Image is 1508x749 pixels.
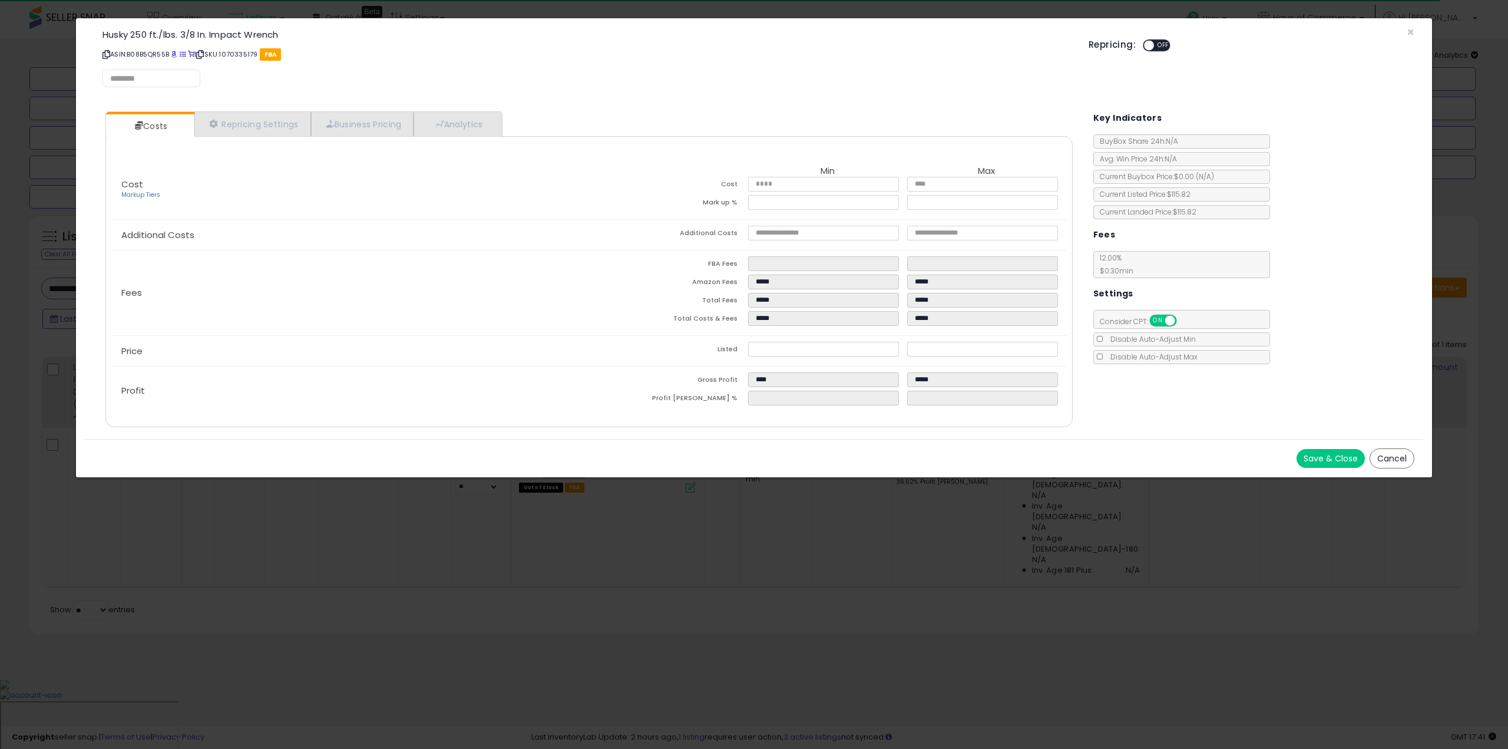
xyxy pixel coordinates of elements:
[907,166,1066,177] th: Max
[589,293,748,311] td: Total Fees
[106,114,193,138] a: Costs
[1175,316,1193,326] span: OFF
[1094,253,1133,276] span: 12.00 %
[589,275,748,293] td: Amazon Fees
[194,112,311,136] a: Repricing Settings
[1094,189,1190,199] span: Current Listed Price: $115.82
[311,112,414,136] a: Business Pricing
[589,195,748,213] td: Mark up %
[1150,316,1165,326] span: ON
[748,166,907,177] th: Min
[1196,171,1214,182] span: ( N/A )
[1154,41,1173,51] span: OFF
[1407,24,1414,41] span: ×
[1093,111,1162,126] h5: Key Indicators
[589,256,748,275] td: FBA Fees
[589,177,748,195] td: Cost
[112,347,589,356] p: Price
[1104,334,1196,344] span: Disable Auto-Adjust Min
[589,226,748,244] td: Additional Costs
[1094,154,1177,164] span: Avg. Win Price 24h: N/A
[171,50,177,59] a: BuyBox page
[414,112,501,136] a: Analytics
[180,50,186,59] a: All offer listings
[102,30,1071,39] h3: Husky 250 ft./lbs. 3/8 In. Impact Wrench
[1104,352,1198,362] span: Disable Auto-Adjust Max
[188,50,194,59] a: Your listing only
[589,391,748,409] td: Profit [PERSON_NAME] %
[1094,266,1133,276] span: $0.30 min
[1297,449,1365,468] button: Save & Close
[1094,171,1214,182] span: Current Buybox Price:
[112,180,589,200] p: Cost
[1094,316,1192,326] span: Consider CPT:
[112,386,589,395] p: Profit
[1093,286,1133,301] h5: Settings
[1094,136,1178,146] span: BuyBox Share 24h: N/A
[1093,227,1116,242] h5: Fees
[589,342,748,360] td: Listed
[112,230,589,240] p: Additional Costs
[121,190,160,199] a: Markup Tiers
[1174,171,1214,182] span: $0.00
[112,288,589,298] p: Fees
[1094,207,1196,217] span: Current Landed Price: $115.82
[102,45,1071,64] p: ASIN: B08B5QR55B | SKU: 1070335179
[589,311,748,329] td: Total Costs & Fees
[589,372,748,391] td: Gross Profit
[1089,40,1136,50] h5: Repricing:
[1370,448,1414,468] button: Cancel
[260,48,282,61] span: FBA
